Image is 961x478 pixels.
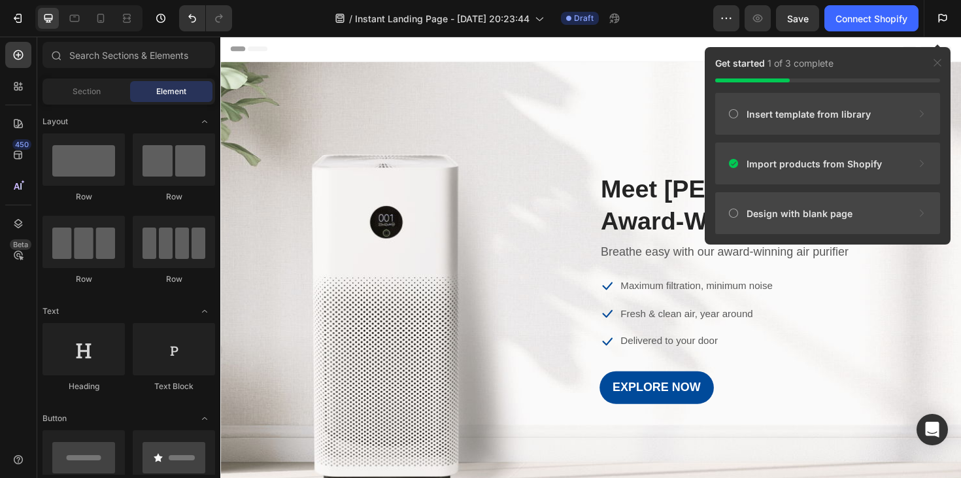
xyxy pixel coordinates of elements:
div: Row [42,191,125,203]
span: Insert template from library [747,107,871,121]
input: Search Sections & Elements [42,42,215,68]
p: Breathe easy with our award-winning air purifier [403,220,773,237]
button: EXPLORE NOW [401,354,522,389]
div: Row [133,273,215,285]
span: Section [73,86,101,97]
div: EXPLORE NOW [415,364,509,380]
div: Row [133,191,215,203]
span: Instant Landing Page - [DATE] 20:23:44 [355,12,530,26]
span: Button [42,413,67,424]
p: Maximum filtration, minimum noise [424,255,584,274]
span: Toggle open [194,301,215,322]
span: Get started [715,56,765,70]
span: 1 of 3 complete [767,56,834,70]
span: Layout [42,116,68,128]
div: Text Block [133,381,215,392]
p: Meet [PERSON_NAME], Our Award-Winning Air Purifier [403,145,773,213]
span: Text [42,305,59,317]
div: Row [42,273,125,285]
div: Beta [10,239,31,250]
div: 450 [12,139,31,150]
iframe: Design area [220,37,961,478]
span: / [349,12,352,26]
p: Delivered to your door [424,313,584,332]
span: Toggle open [194,408,215,429]
button: Save [776,5,819,31]
span: Element [156,86,186,97]
button: Connect Shopify [824,5,919,31]
div: Open Intercom Messenger [917,414,948,445]
div: Undo/Redo [179,5,232,31]
span: Save [787,13,809,24]
span: Import products from Shopify [747,157,882,171]
span: Toggle open [194,111,215,132]
div: Heading [42,381,125,392]
span: Design with blank page [747,207,852,220]
span: Draft [574,12,594,24]
p: Fresh & clean air, year around [424,284,584,303]
div: Connect Shopify [835,12,907,26]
